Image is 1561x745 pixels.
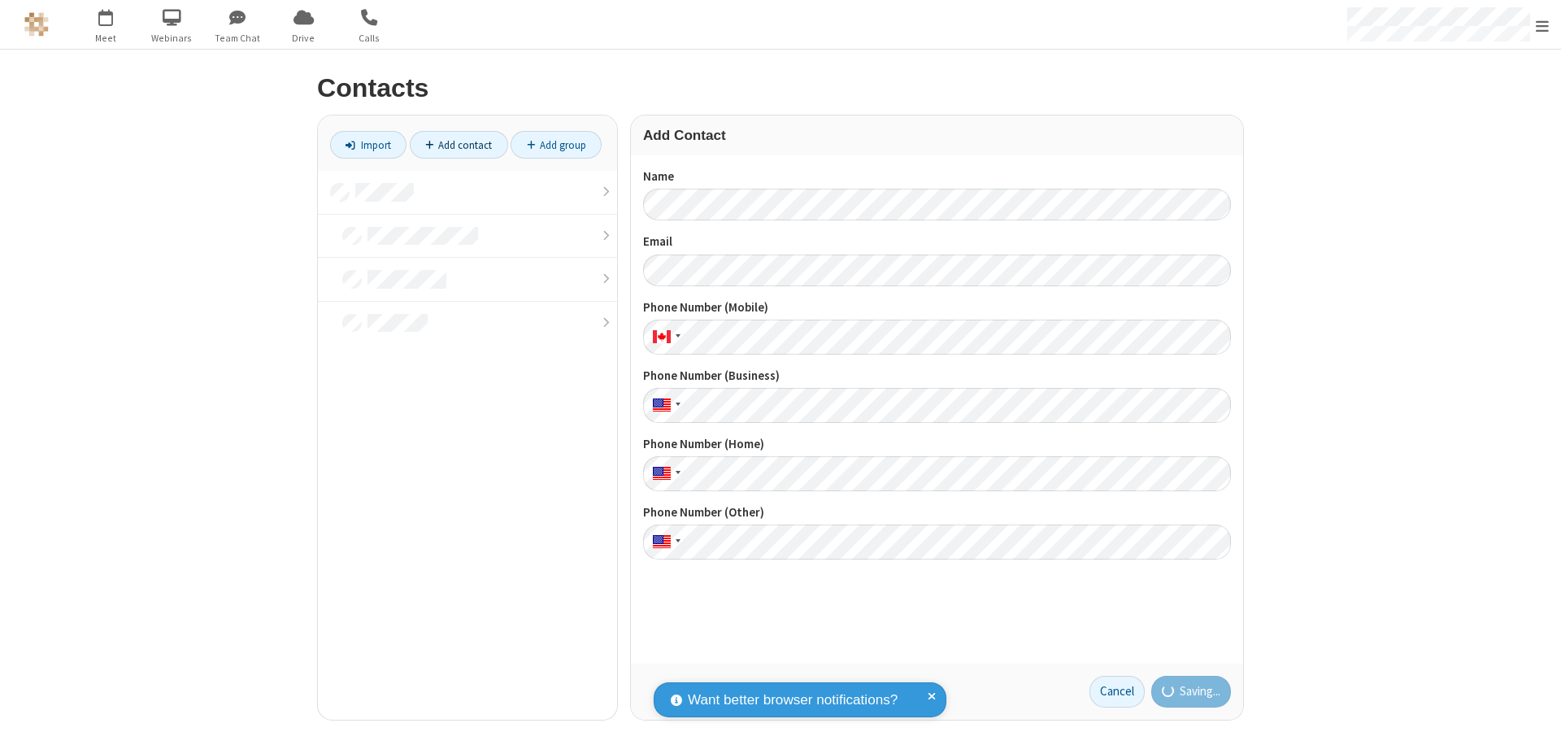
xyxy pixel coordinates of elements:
[643,298,1231,317] label: Phone Number (Mobile)
[643,525,685,560] div: United States: + 1
[643,168,1231,186] label: Name
[273,31,334,46] span: Drive
[643,503,1231,522] label: Phone Number (Other)
[76,31,137,46] span: Meet
[339,31,400,46] span: Calls
[643,435,1231,454] label: Phone Number (Home)
[1151,676,1232,708] button: Saving...
[410,131,508,159] a: Add contact
[688,690,898,711] span: Want better browser notifications?
[317,74,1244,102] h2: Contacts
[141,31,202,46] span: Webinars
[1520,703,1549,734] iframe: Chat
[643,233,1231,251] label: Email
[643,320,685,355] div: Canada: + 1
[24,12,49,37] img: QA Selenium DO NOT DELETE OR CHANGE
[643,128,1231,143] h3: Add Contact
[643,388,685,423] div: United States: + 1
[207,31,268,46] span: Team Chat
[643,367,1231,386] label: Phone Number (Business)
[1089,676,1145,708] a: Cancel
[1180,682,1220,701] span: Saving...
[511,131,602,159] a: Add group
[643,456,685,491] div: United States: + 1
[330,131,407,159] a: Import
